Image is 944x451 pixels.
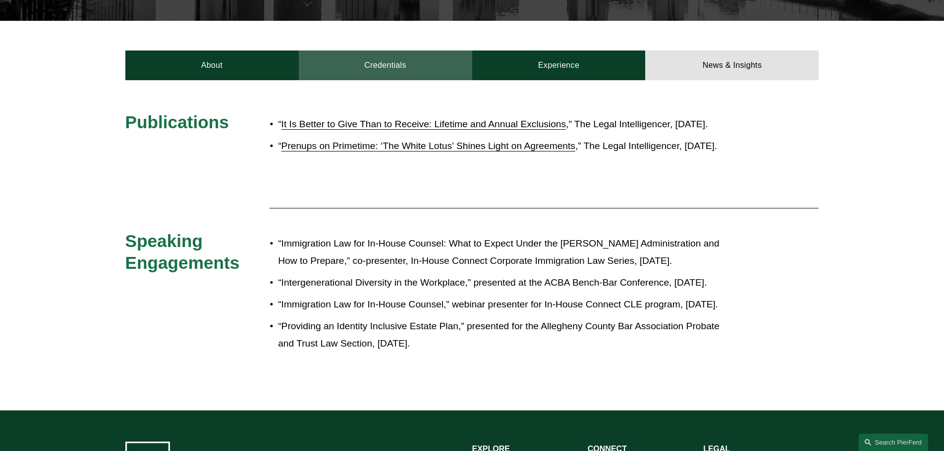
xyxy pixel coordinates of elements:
p: “ ,” The Legal Intelligencer, [DATE]. [278,116,732,133]
span: Speaking Engagements [125,231,240,272]
a: It Is Better to Give Than to Receive: Lifetime and Annual Exclusions [281,119,566,129]
a: About [125,50,299,80]
a: News & Insights [645,50,819,80]
p: “Providing an Identity Inclusive Estate Plan,” presented for the Allegheny County Bar Association... [278,318,732,352]
a: Credentials [299,50,472,80]
a: Prenups on Primetime: ‘The White Lotus’ Shines Light on Agreements [281,141,575,151]
p: “Intergenerational Diversity in the Workplace,” presented at the ACBA Bench-Bar Conference, [DATE]. [278,274,732,292]
p: “Immigration Law for In-House Counsel: What to Expect Under the [PERSON_NAME] Administration and ... [278,235,732,269]
a: Search this site [859,434,928,451]
p: “ ,” The Legal Intelligencer, [DATE]. [278,138,732,155]
span: Publications [125,112,229,132]
a: Experience [472,50,646,80]
p: “Immigration Law for In-House Counsel,” webinar presenter for In-House Connect CLE program, [DATE]. [278,296,732,313]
